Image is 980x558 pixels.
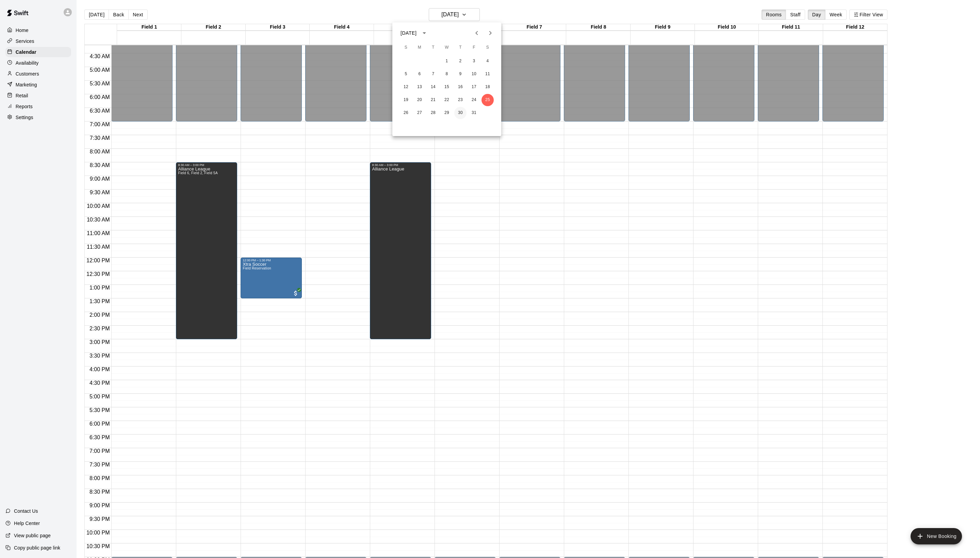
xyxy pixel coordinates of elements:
button: 18 [481,81,494,93]
button: 13 [413,81,426,93]
span: Monday [413,41,426,54]
button: 10 [468,68,480,80]
button: 21 [427,94,439,106]
button: 29 [441,107,453,119]
button: 1 [441,55,453,67]
button: 15 [441,81,453,93]
button: 22 [441,94,453,106]
button: 9 [454,68,467,80]
button: 28 [427,107,439,119]
button: 17 [468,81,480,93]
button: Previous month [470,26,484,40]
button: 4 [481,55,494,67]
div: [DATE] [401,30,416,37]
button: 25 [481,94,494,106]
button: 3 [468,55,480,67]
button: 6 [413,68,426,80]
span: Sunday [400,41,412,54]
button: 5 [400,68,412,80]
button: 26 [400,107,412,119]
button: 12 [400,81,412,93]
button: 20 [413,94,426,106]
button: Next month [484,26,497,40]
button: 7 [427,68,439,80]
button: 8 [441,68,453,80]
button: 19 [400,94,412,106]
button: 14 [427,81,439,93]
span: Wednesday [441,41,453,54]
button: calendar view is open, switch to year view [419,27,430,39]
button: 2 [454,55,467,67]
button: 30 [454,107,467,119]
button: 24 [468,94,480,106]
span: Friday [468,41,480,54]
span: Thursday [454,41,467,54]
span: Tuesday [427,41,439,54]
button: 11 [481,68,494,80]
button: 16 [454,81,467,93]
span: Saturday [481,41,494,54]
button: 27 [413,107,426,119]
button: 23 [454,94,467,106]
button: 31 [468,107,480,119]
